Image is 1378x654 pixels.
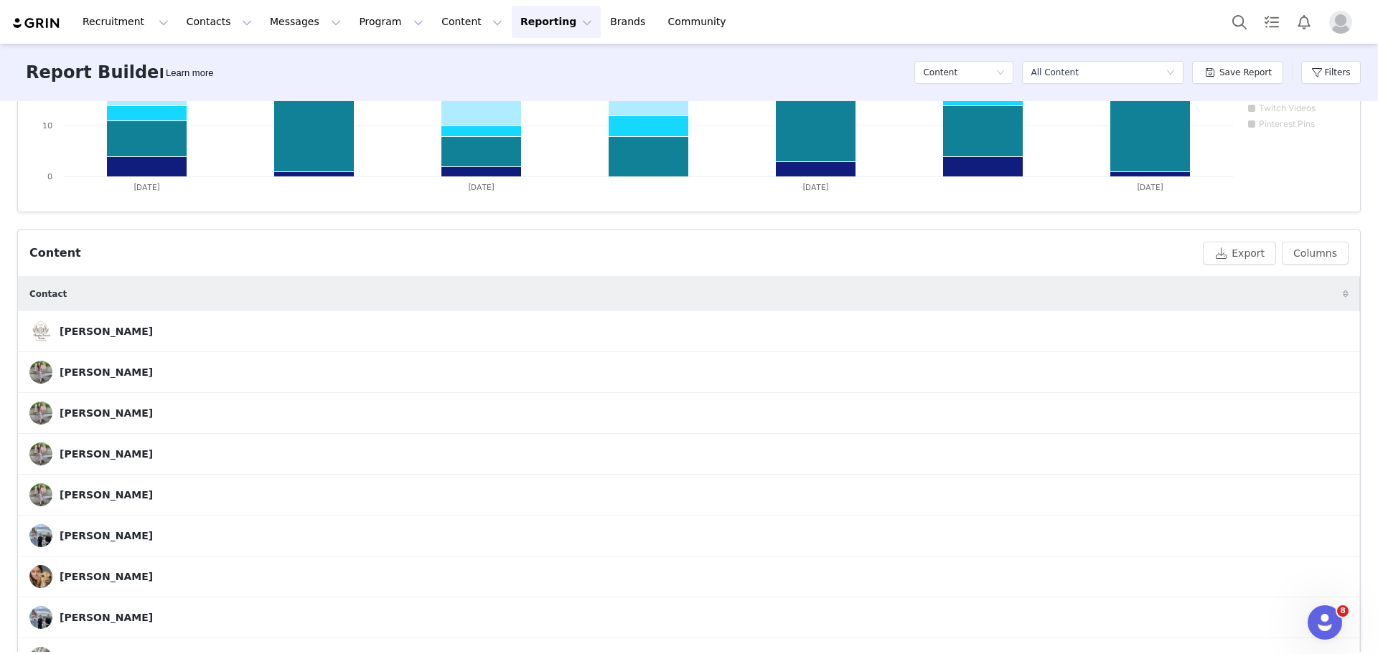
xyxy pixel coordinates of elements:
[1329,11,1352,34] img: placeholder-profile.jpg
[29,288,67,300] span: Contact
[29,402,1349,425] a: [PERSON_NAME]
[1192,61,1283,84] button: Save Report
[996,68,1005,78] i: icon: down
[29,320,1349,343] a: [PERSON_NAME]
[802,182,829,192] text: [DATE]
[1031,62,1078,83] div: All Content
[29,483,1349,506] a: [PERSON_NAME]
[29,402,52,425] img: 59626b3a-19ff-43b5-89f2-77f18dda1481.jpg
[29,320,52,343] img: 1537e918-9e50-4a1e-9dd7-b2a69f61633f--s.jpg
[1203,242,1276,265] button: Export
[29,361,52,384] img: 59626b3a-19ff-43b5-89f2-77f18dda1481.jpg
[29,442,1349,465] a: [PERSON_NAME]
[26,60,167,85] h3: Report Builder
[512,6,601,38] button: Reporting
[60,407,153,419] div: [PERSON_NAME]
[29,524,52,547] img: cd542b36-21b5-4ab0-a760-136826c7e1c3.jpg
[29,361,1349,384] a: [PERSON_NAME]
[1337,605,1349,617] span: 8
[60,530,153,541] div: [PERSON_NAME]
[29,524,1349,547] a: [PERSON_NAME]
[29,606,1349,629] a: [PERSON_NAME]
[1137,182,1163,192] text: [DATE]
[47,171,52,181] text: 0
[1224,6,1255,38] button: Search
[29,245,81,262] div: Content
[1259,118,1315,129] text: Pinterest Pins
[42,120,52,131] text: 10
[29,442,52,465] img: 59626b3a-19ff-43b5-89f2-77f18dda1481.jpg
[1321,11,1367,34] button: Profile
[350,6,432,38] button: Program
[74,6,177,38] button: Recruitment
[60,489,153,501] div: [PERSON_NAME]
[178,6,261,38] button: Contacts
[29,606,52,629] img: cd542b36-21b5-4ab0-a760-136826c7e1c3.jpg
[1282,242,1349,265] button: Columns
[1259,103,1316,113] text: Twitch Videos
[1256,6,1288,38] a: Tasks
[468,182,495,192] text: [DATE]
[1288,6,1320,38] button: Notifications
[29,483,52,506] img: 59626b3a-19ff-43b5-89f2-77f18dda1481.jpg
[601,6,658,38] a: Brands
[60,448,153,460] div: [PERSON_NAME]
[433,6,511,38] button: Content
[1308,605,1342,640] iframe: Intercom live chat
[60,326,153,337] div: [PERSON_NAME]
[163,66,216,80] div: Tooltip anchor
[60,366,153,378] div: [PERSON_NAME]
[1166,68,1175,78] i: icon: down
[11,16,62,30] img: grin logo
[133,182,160,192] text: [DATE]
[660,6,741,38] a: Community
[60,612,153,623] div: [PERSON_NAME]
[923,62,957,83] h5: Content
[29,565,52,588] img: 0af08ad2-63fd-4c42-b861-a4995c26ec4f.jpg
[261,6,350,38] button: Messages
[1301,61,1361,84] button: Filters
[29,565,1349,588] a: [PERSON_NAME]
[60,571,153,582] div: [PERSON_NAME]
